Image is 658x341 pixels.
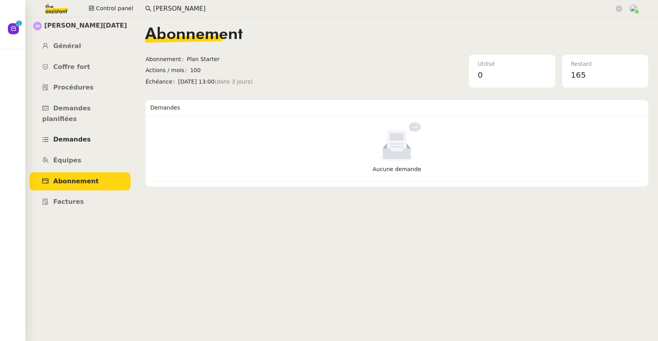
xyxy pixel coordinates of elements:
[53,157,81,164] span: Équipes
[30,130,131,149] a: Demandes
[146,66,190,75] span: Actions / mois
[53,42,81,50] span: Général
[146,55,187,64] span: Abonnement
[372,166,421,172] span: Aucune demande
[215,77,253,86] span: (dans 3 jours)
[30,58,131,76] a: Coffre fort
[96,4,133,13] span: Control panel
[30,99,131,128] a: Demandes planifiées
[30,172,131,191] a: Abonnement
[571,60,639,69] div: Restant
[33,22,42,30] img: svg
[53,63,90,71] span: Coffre fort
[30,78,131,97] a: Procédures
[187,55,347,64] span: Plan Starter
[30,37,131,56] a: Général
[42,104,91,123] span: Demandes planifiées
[478,60,546,69] div: Utilisé
[84,3,138,14] button: Control panel
[30,151,131,170] a: Équipes
[145,27,243,43] span: Abonnement
[44,20,127,31] span: [PERSON_NAME][DATE]
[53,198,84,205] span: Factures
[53,136,91,143] span: Demandes
[571,70,586,80] span: 165
[478,70,483,80] span: 0
[53,84,93,91] span: Procédures
[53,177,99,185] span: Abonnement
[630,4,638,13] img: users%2FNTfmycKsCFdqp6LX6USf2FmuPJo2%2Favatar%2Fprofile-pic%20(1).png
[150,100,643,116] div: Demandes
[178,77,347,86] span: [DATE] 13:00
[146,77,178,86] span: Échéance
[190,66,347,75] span: 100
[17,20,21,28] p: 1
[16,20,22,26] nz-badge-sup: 1
[153,4,614,14] input: Rechercher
